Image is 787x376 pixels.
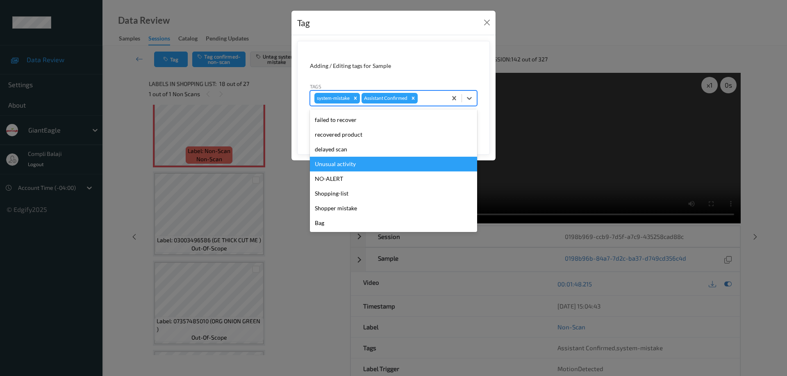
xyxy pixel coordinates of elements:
label: Tags [310,83,321,90]
div: Bag [310,216,477,230]
div: delayed scan [310,142,477,157]
div: Shopping-list [310,186,477,201]
div: recovered product [310,127,477,142]
div: NO-ALERT [310,171,477,186]
div: Adding / Editing tags for Sample [310,62,477,70]
button: Close [481,17,493,28]
div: Remove system-mistake [351,93,360,104]
div: Remove Assistant Confirmed [409,93,418,104]
div: Shopper mistake [310,201,477,216]
div: failed to recover [310,113,477,127]
div: Assistant Confirmed [362,93,409,104]
div: Tag [297,16,310,29]
div: Unusual activity [310,157,477,171]
div: system-mistake [314,93,351,104]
